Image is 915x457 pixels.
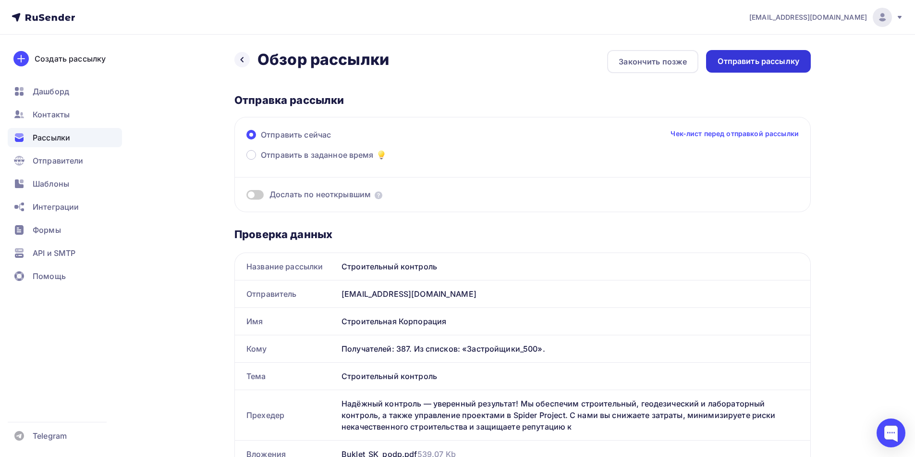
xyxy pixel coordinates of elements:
[33,247,75,259] span: API и SMTP
[33,201,79,213] span: Интеграции
[338,390,810,440] div: Надёжный контроль — уверенный результат! Мы обеспечим строительный, геодезический и лабораторный ...
[338,308,810,335] div: Строительная Корпорация
[235,390,338,440] div: Прехедер
[749,13,867,22] span: [EMAIL_ADDRESS][DOMAIN_NAME]
[338,363,810,390] div: Строительный контроль
[235,280,338,307] div: Отправитель
[235,363,338,390] div: Тема
[33,270,66,282] span: Помощь
[35,53,106,64] div: Создать рассылку
[33,155,84,166] span: Отправители
[82,345,244,364] strong: Доверьтесь профессионалам — стройте с уверенностью!
[261,149,374,161] span: Отправить в заданное время
[235,253,338,280] div: Название рассылки
[234,93,811,107] div: Отправка рассылки
[671,129,799,139] a: Чек-лист перед отправкой рассылки
[718,56,799,67] div: Отправить рассылку
[82,301,264,333] p: С нами вы снижаете затраты, минимизируете риски некачественного строительства и защищаете репутац...
[338,253,810,280] div: Строительный контроль
[338,280,810,307] div: [EMAIL_ADDRESS][DOMAIN_NAME]
[749,8,903,27] a: [EMAIL_ADDRESS][DOMAIN_NAME]
[33,109,70,120] span: Контакты
[33,178,69,190] span: Шаблоны
[33,132,70,143] span: Рассылки
[619,56,687,67] div: Закончить позже
[235,335,338,362] div: Кому
[82,237,256,245] strong: Надёжный контроль — уверенный результат!
[8,174,122,193] a: Шаблоны
[342,343,799,355] div: Получателей: 387. Из списков: «Застройщики_500».
[235,308,338,335] div: Имя
[234,228,811,241] div: Проверка данных
[8,220,122,240] a: Формы
[33,430,67,442] span: Telegram
[137,138,262,165] strong: Контроль качества — фундамент надежности
[33,86,69,97] span: Дашборд
[33,224,61,236] span: Формы
[58,57,288,79] h1: Строительный контроль
[8,82,122,101] a: Дашборд
[257,50,389,69] h2: Обзор рассылки
[269,189,371,200] span: Дослать по неоткрывшим
[8,128,122,147] a: Рассылки
[8,151,122,170] a: Отправители
[261,129,331,140] span: Отправить сейчас
[58,38,288,47] h4: ООО "Строительная Корпорация"
[82,257,264,290] p: Мы обеспечим строительный, геодезический и лабораторный контроль, а также управление проектами в ...
[8,105,122,124] a: Контакты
